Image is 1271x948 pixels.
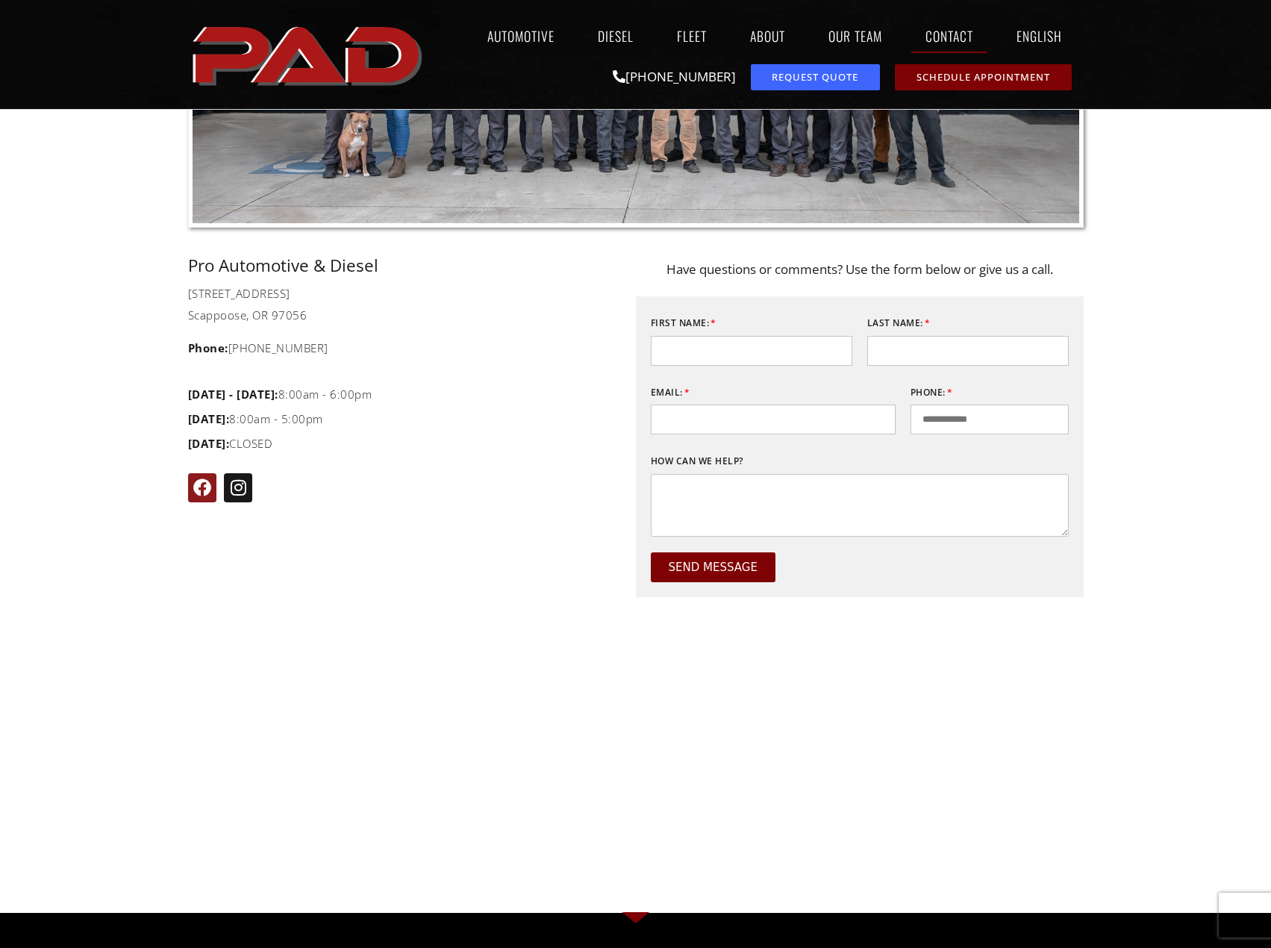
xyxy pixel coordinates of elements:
iframe: 50038 Columbia River Hwy Scappoose, OR 97056 [188,521,599,857]
label: How can we help? [651,449,743,473]
a: Automotive [473,19,569,53]
a: schedule repair or service appointment [895,64,1072,90]
form: Contact [651,311,1069,597]
span: [PHONE_NUMBER] [188,339,328,357]
a: Diesel [584,19,648,53]
b: [DATE]: [188,411,230,426]
span: Send Message [669,562,758,573]
a: pro automotive and diesel instagram page [224,473,252,502]
b: [DATE]: [188,436,230,451]
a: About [736,19,799,53]
a: Phone:[PHONE_NUMBER] [188,339,599,357]
a: pro automotive and diesel facebook page [188,473,216,502]
span: CLOSED [188,432,273,455]
span: 8:00am - 6:00pm [188,383,372,405]
span: Schedule Appointment [916,72,1050,82]
label: First Name: [651,311,716,335]
img: The image shows the word "PAD" in bold, red, uppercase letters with a slight shadow effect. [188,14,430,95]
a: [PHONE_NUMBER] [613,68,736,85]
p: Pro Automotive & Diesel [188,258,599,274]
span: 8:00am - 5:00pm [188,408,323,430]
span: Request Quote [772,72,858,82]
label: Last Name: [867,311,931,335]
a: pro automotive and diesel home page [188,14,430,95]
button: Send Message [651,552,775,582]
b: [DATE] - [DATE]: [188,387,278,402]
nav: Menu [430,19,1084,53]
span: Scappoose, OR 97056 [188,306,307,324]
a: request a service or repair quote [751,64,880,90]
a: English [1002,19,1084,53]
strong: Phone: [188,340,228,355]
p: Have questions or comments? Use the form below or give us a call. [636,258,1084,281]
span: [STREET_ADDRESS] [188,284,290,302]
a: Fleet [663,19,721,53]
label: Email: [651,381,690,405]
a: Contact [911,19,987,53]
label: Phone: [911,381,953,405]
a: Our Team [814,19,896,53]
